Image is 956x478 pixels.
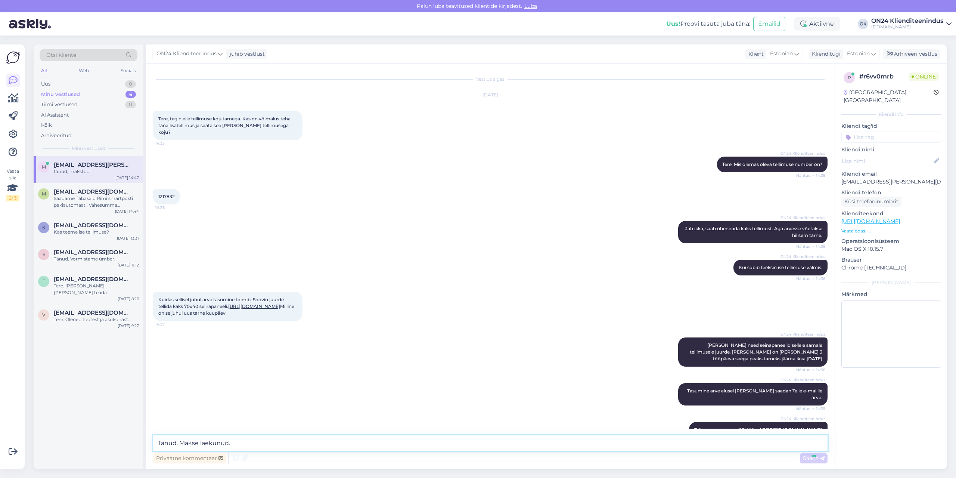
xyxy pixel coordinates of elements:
div: Tere. [PERSON_NAME] [PERSON_NAME] teada. [54,283,139,296]
span: Nähtud ✓ 14:38 [796,367,825,373]
div: juhib vestlust [227,50,265,58]
div: AI Assistent [41,111,69,119]
span: m [42,191,46,197]
span: r [848,75,851,80]
span: Tellimuses on e-mail [694,427,822,432]
input: Lisa nimi [842,157,932,165]
p: Brauser [841,256,941,264]
div: OK [858,19,868,29]
span: Jah ikka, saab ühendada kaks tellimust. Aga arvesse võetakse hilisem tarne. [685,226,823,238]
div: [DATE] 8:26 [118,296,139,302]
span: m [42,164,46,170]
img: Askly Logo [6,50,20,65]
span: ON24 Klienditeenindus [780,151,825,156]
div: [PERSON_NAME] [841,279,941,286]
span: 14:35 [155,141,183,146]
div: tänud, makstud. [54,168,139,175]
div: Klient [745,50,764,58]
p: [EMAIL_ADDRESS][PERSON_NAME][DOMAIN_NAME] [841,178,941,186]
span: Online [909,73,939,81]
div: [DATE] 9:27 [118,323,139,329]
div: Kas teeme ise tellimuse? [54,229,139,235]
span: k [42,225,46,230]
span: s [43,252,45,257]
span: t [43,278,45,284]
span: Tere, tegin eile tellimuse kojutarnega. Kas on võimalus teha täna lisatellimus ja saata see [PERS... [158,116,292,135]
span: v [42,312,45,318]
a: ON24 Klienditeenindus[DOMAIN_NAME] [871,18,952,30]
div: [DATE] 11:12 [118,262,139,268]
span: kerstikuusik49@gmail.com [54,222,131,229]
p: Märkmed [841,290,941,298]
div: Proovi tasuta juba täna: [666,19,750,28]
span: semjon.pripetsko@outlook.com [54,249,131,256]
span: Nähtud ✓ 14:35 [796,173,825,178]
div: Web [77,66,90,75]
div: All [40,66,48,75]
span: Tasumine arve alusel [PERSON_NAME] saadan Teile e-mailile arve. [687,388,823,400]
span: Estonian [770,50,793,58]
div: [DATE] [153,92,828,98]
div: Arhiveeritud [41,132,72,139]
span: ON24 Klienditeenindus [156,50,217,58]
p: Operatsioonisüsteem [841,237,941,245]
div: [DATE] 14:44 [115,209,139,214]
div: 0 [125,80,136,88]
p: Mac OS X 10.15.7 [841,245,941,253]
div: Klienditugi [809,50,841,58]
p: Kliendi nimi [841,146,941,154]
div: Minu vestlused [41,91,80,98]
div: 0 [125,101,136,108]
div: [GEOGRAPHIC_DATA], [GEOGRAPHIC_DATA] [844,89,934,104]
div: Küsi telefoninumbrit [841,197,901,207]
button: Emailid [753,17,785,31]
span: ON24 Klienditeenindus [780,331,825,337]
span: ON24 Klienditeenindus [780,377,825,383]
div: Vaata siia [6,168,19,201]
span: magus.diana@gmail.com [54,161,131,168]
div: 2 / 3 [6,195,19,201]
span: ON24 Klienditeenindus [780,416,825,422]
a: [EMAIL_ADDRESS][DOMAIN_NAME] [740,427,822,432]
span: Kui sobib teeksin ise tellimuse valmis. [739,265,822,270]
div: Saadame Tabasalu Rimi smartposti pakiautomaati. Vahesumma tagasimakse tehakse 3. tööpäeva jooksul. [54,195,139,209]
b: Uus! [666,20,680,27]
a: [URL][DOMAIN_NAME] [228,303,280,309]
span: Nähtud ✓ 14:39 [796,406,825,411]
span: magnus_vili@hotmail.com [54,188,131,195]
div: Tere. Oleneb tootest ja asukohast. [54,316,139,323]
span: ON24 Klienditeenindus [780,215,825,221]
div: # r6vv0mrb [859,72,909,81]
div: Uus [41,80,50,88]
span: 14:36 [155,205,183,210]
span: vitautasuzgrindis@hotmail.com [54,309,131,316]
span: ON24 Klienditeenindus [780,254,825,259]
span: Kuidas sellisel juhul arve tasumine toimib. Soovin juurde tellida kaks 70x40 seinapaneeli. Millin... [158,297,295,316]
div: Kliendi info [841,111,941,118]
span: Nähtud ✓ 14:36 [796,276,825,281]
span: Luba [522,3,539,9]
input: Lisa tag [841,132,941,143]
p: Kliendi tag'id [841,122,941,130]
p: Kliendi telefon [841,189,941,197]
span: Estonian [847,50,870,58]
div: [DATE] 14:47 [115,175,139,181]
div: Aktiivne [794,17,840,31]
span: Minu vestlused [72,145,105,152]
span: Nähtud ✓ 14:36 [796,244,825,249]
p: Kliendi email [841,170,941,178]
div: ON24 Klienditeenindus [871,18,943,24]
span: trulling@mail.ru [54,276,131,283]
p: Klienditeekond [841,210,941,218]
div: [DOMAIN_NAME] [871,24,943,30]
div: Kõik [41,121,52,129]
p: Vaata edasi ... [841,228,941,234]
div: Tänud. Vormistame ümber. [54,256,139,262]
div: 6 [125,91,136,98]
span: Tere. Mis olemas oleva tellimuse number on? [722,161,822,167]
span: 1217832 [158,194,175,199]
div: Vestlus algas [153,76,828,83]
span: [PERSON_NAME] need seinapaneelid sellele samale tellimusele juurde. [PERSON_NAME] on [PERSON_NAME... [690,342,823,361]
a: [URL][DOMAIN_NAME] [841,218,900,225]
div: Socials [119,66,137,75]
